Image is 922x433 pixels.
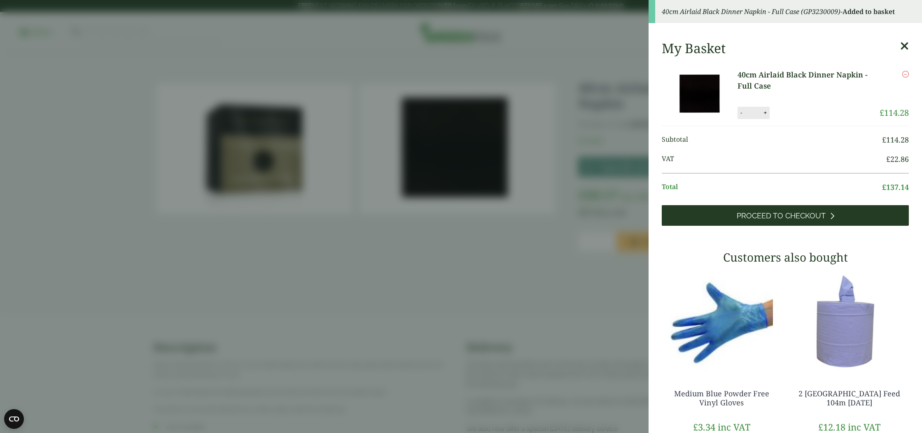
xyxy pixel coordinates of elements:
span: £ [818,421,823,433]
h3: Customers also bought [662,250,909,264]
a: 2 [GEOGRAPHIC_DATA] Feed 104m [DATE] [798,389,900,407]
button: + [761,109,769,116]
button: Open CMP widget [4,409,24,429]
strong: Added to basket [843,7,895,16]
span: £ [886,154,890,164]
bdi: 3.34 [693,421,715,433]
em: 40cm Airlaid Black Dinner Napkin - Full Case (GP3230009) [662,7,840,16]
bdi: 12.18 [818,421,845,433]
span: £ [882,135,886,145]
bdi: 137.14 [882,182,909,192]
span: Total [662,182,882,193]
button: - [738,109,745,116]
span: Proceed to Checkout [737,211,826,220]
span: VAT [662,154,886,165]
span: £ [882,182,886,192]
span: £ [693,421,698,433]
span: £ [880,107,884,118]
img: 4130015J-Blue-Vinyl-Powder-Free-Gloves-Medium [662,270,781,373]
bdi: 22.86 [886,154,909,164]
span: Subtotal [662,134,882,145]
a: Medium Blue Powder Free Vinyl Gloves [674,389,769,407]
a: 40cm Airlaid Black Dinner Napkin - Full Case [738,69,880,91]
a: Proceed to Checkout [662,205,909,226]
img: 3630017-2-Ply-Blue-Centre-Feed-104m [789,270,909,373]
bdi: 114.28 [882,135,909,145]
bdi: 114.28 [880,107,909,118]
span: inc VAT [848,421,880,433]
h2: My Basket [662,40,726,56]
img: 40cm Black Airlaid Dinner Napkin-Full Case-0 [663,69,738,119]
a: Remove this item [902,69,909,79]
span: inc VAT [718,421,750,433]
